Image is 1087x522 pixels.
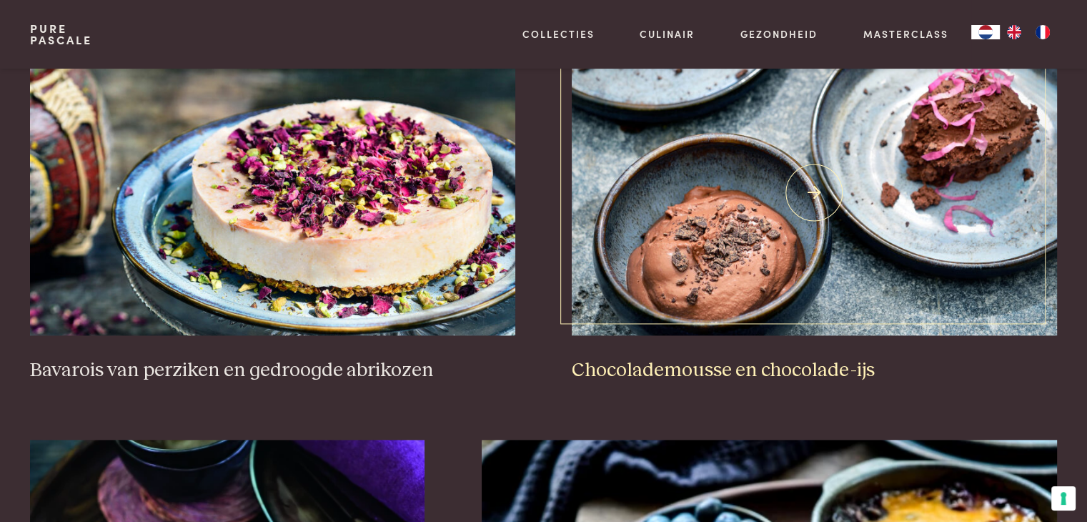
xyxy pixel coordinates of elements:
[1028,25,1057,39] a: FR
[30,358,515,383] h3: Bavarois van perziken en gedroogde abrikozen
[971,25,1000,39] a: NL
[1000,25,1028,39] a: EN
[30,49,515,383] a: Bavarois van perziken en gedroogde abrikozen Bavarois van perziken en gedroogde abrikozen
[572,358,1056,383] h3: Chocolademousse en chocolade-ijs
[1051,486,1076,511] button: Uw voorkeuren voor toestemming voor trackingtechnologieën
[572,49,1056,335] img: Chocolademousse en chocolade-ijs
[640,26,695,41] a: Culinair
[971,25,1000,39] div: Language
[30,23,92,46] a: PurePascale
[522,26,595,41] a: Collecties
[30,49,515,335] img: Bavarois van perziken en gedroogde abrikozen
[740,26,818,41] a: Gezondheid
[863,26,948,41] a: Masterclass
[971,25,1057,39] aside: Language selected: Nederlands
[572,49,1056,383] a: Chocolademousse en chocolade-ijs Chocolademousse en chocolade-ijs
[1000,25,1057,39] ul: Language list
